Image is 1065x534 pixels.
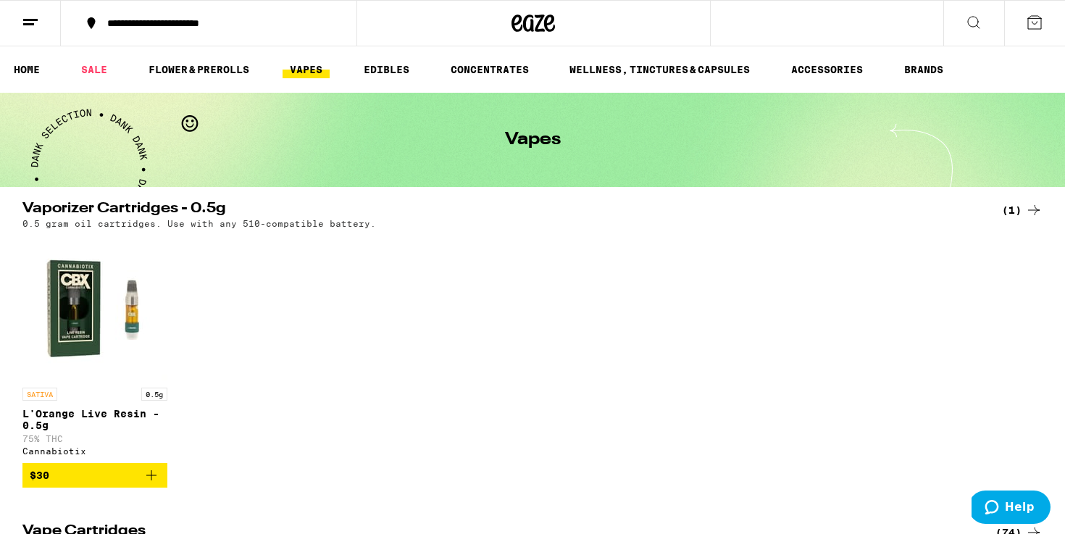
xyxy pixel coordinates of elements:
a: CONCENTRATES [443,61,536,78]
p: 75% THC [22,434,167,443]
button: Add to bag [22,463,167,488]
p: 0.5 gram oil cartridges. Use with any 510-compatible battery. [22,219,376,228]
a: Open page for L'Orange Live Resin - 0.5g from Cannabiotix [22,235,167,463]
iframe: Opens a widget where you can find more information [972,491,1051,527]
a: BRANDS [897,61,951,78]
a: SALE [74,61,114,78]
p: 0.5g [141,388,167,401]
a: HOME [7,61,47,78]
img: Cannabiotix - L'Orange Live Resin - 0.5g [22,235,167,380]
a: FLOWER & PREROLLS [141,61,256,78]
div: Cannabiotix [22,446,167,456]
a: EDIBLES [356,61,417,78]
a: VAPES [283,61,330,78]
p: SATIVA [22,388,57,401]
h2: Vaporizer Cartridges - 0.5g [22,201,972,219]
span: $30 [30,470,49,481]
a: (1) [1002,201,1043,219]
a: WELLNESS, TINCTURES & CAPSULES [562,61,757,78]
p: L'Orange Live Resin - 0.5g [22,408,167,431]
a: ACCESSORIES [784,61,870,78]
h1: Vapes [505,131,561,149]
